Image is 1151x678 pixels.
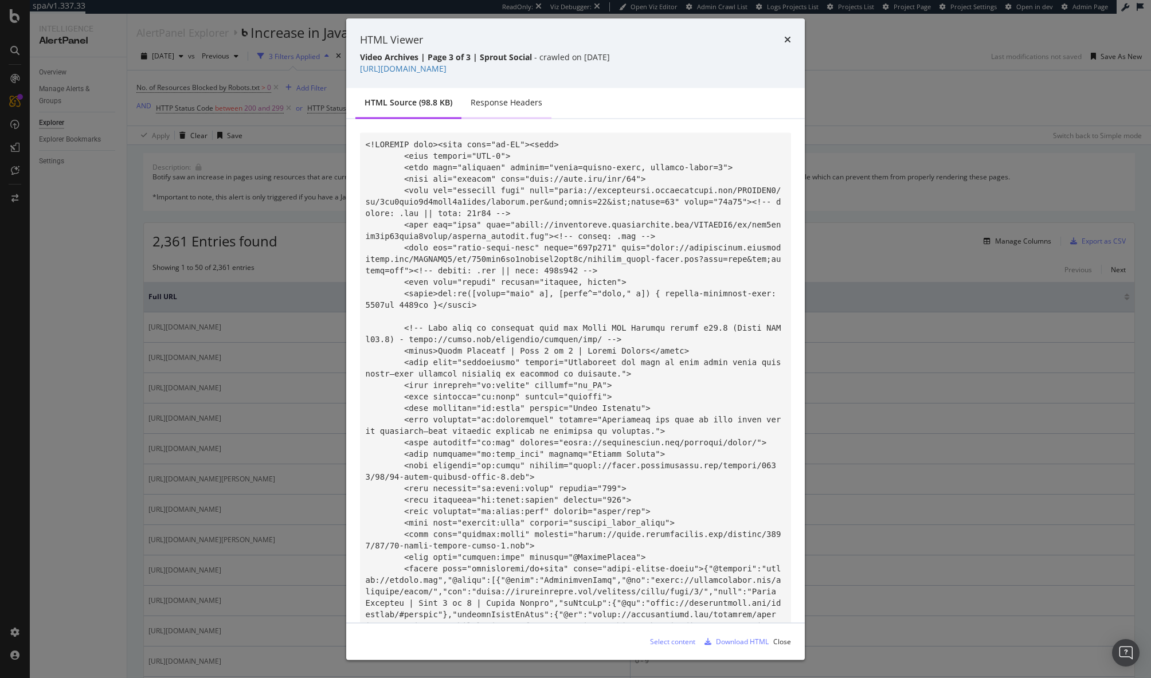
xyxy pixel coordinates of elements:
div: - crawled on [DATE] [360,52,791,63]
div: HTML Viewer [360,32,423,47]
div: HTML source (98.8 KB) [365,97,452,108]
div: Select content [650,636,695,646]
button: Download HTML [700,632,769,650]
button: Select content [641,632,695,650]
div: times [784,32,791,47]
div: Download HTML [716,636,769,646]
button: Close [773,632,791,650]
div: modal [346,18,805,660]
div: Open Intercom Messenger [1112,639,1140,667]
div: Response Headers [471,97,542,108]
strong: Video Archives | Page 3 of 3 | Sprout Social [360,52,532,62]
a: [URL][DOMAIN_NAME] [360,63,447,74]
div: Close [773,636,791,646]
